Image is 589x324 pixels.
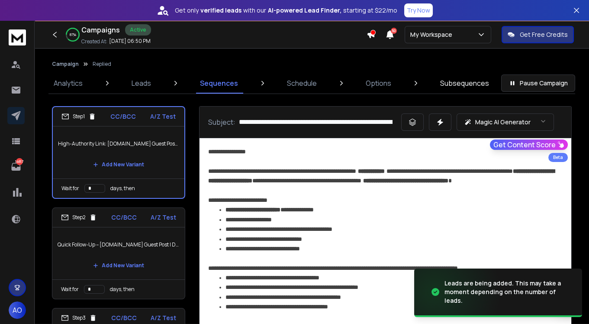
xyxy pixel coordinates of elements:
[58,233,180,257] p: Quick Follow-Up – [DOMAIN_NAME] Guest Post | DR 87 | 628K+ Traffic
[195,73,243,94] a: Sequences
[175,6,397,15] p: Get only with our starting at $22/mo
[61,214,97,221] div: Step 2
[9,301,26,319] button: AO
[501,75,575,92] button: Pause Campaign
[9,29,26,45] img: logo
[81,38,107,45] p: Created At:
[81,25,120,35] h1: Campaigns
[410,30,456,39] p: My Workspace
[61,314,97,322] div: Step 3
[366,78,391,88] p: Options
[16,158,23,165] p: 14817
[475,118,531,126] p: Magic AI Generator
[548,153,568,162] div: Beta
[151,314,176,322] p: A/Z Test
[70,32,76,37] p: 87 %
[93,61,111,68] p: Replied
[86,156,151,173] button: Add New Variant
[490,139,568,150] button: Get Content Score
[86,257,151,274] button: Add New Variant
[110,112,136,121] p: CC/BCC
[52,106,185,199] li: Step1CC/BCCA/Z TestHigh-Authority Link: [DOMAIN_NAME] Guest Post | DR 87 | Do-FollowAdd New Varia...
[404,3,433,17] button: Try Now
[414,266,501,318] img: image
[125,24,151,36] div: Active
[457,113,554,131] button: Magic AI Generator
[52,61,79,68] button: Campaign
[110,185,135,192] p: days, then
[61,113,96,120] div: Step 1
[150,112,176,121] p: A/Z Test
[200,6,241,15] strong: verified leads
[111,213,137,222] p: CC/BCC
[52,207,185,299] li: Step2CC/BCCA/Z TestQuick Follow-Up – [DOMAIN_NAME] Guest Post | DR 87 | 628K+ TrafficAdd New Vari...
[440,78,489,88] p: Subsequences
[109,38,151,45] p: [DATE] 06:50 PM
[7,158,25,175] a: 14817
[126,73,156,94] a: Leads
[132,78,151,88] p: Leads
[54,78,83,88] p: Analytics
[200,78,238,88] p: Sequences
[61,286,79,293] p: Wait for
[151,213,176,222] p: A/Z Test
[48,73,88,94] a: Analytics
[502,26,574,43] button: Get Free Credits
[287,78,317,88] p: Schedule
[391,28,397,34] span: 50
[282,73,322,94] a: Schedule
[268,6,341,15] strong: AI-powered Lead Finder,
[444,279,572,305] div: Leads are being added. This may take a moment depending on the number of leads.
[520,30,568,39] p: Get Free Credits
[58,132,179,156] p: High-Authority Link: [DOMAIN_NAME] Guest Post | DR 87 | Do-Follow
[208,117,235,127] p: Subject:
[110,286,135,293] p: days, then
[407,6,430,15] p: Try Now
[435,73,494,94] a: Subsequences
[360,73,396,94] a: Options
[111,314,137,322] p: CC/BCC
[61,185,79,192] p: Wait for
